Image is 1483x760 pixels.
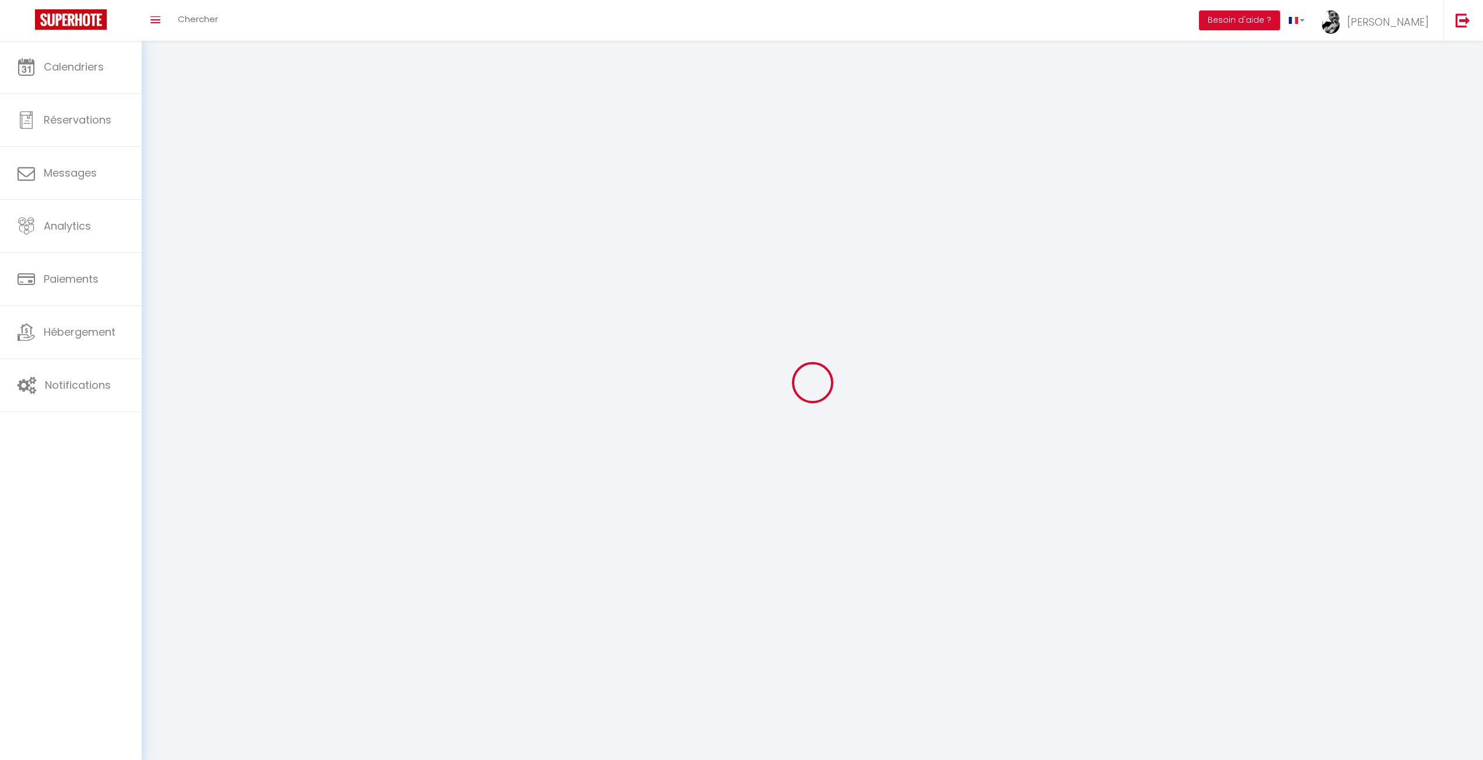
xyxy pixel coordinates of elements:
[1347,15,1429,29] span: [PERSON_NAME]
[1456,13,1470,27] img: logout
[44,166,97,180] span: Messages
[45,378,111,392] span: Notifications
[35,9,107,30] img: Super Booking
[44,59,104,74] span: Calendriers
[44,219,91,233] span: Analytics
[178,13,218,25] span: Chercher
[9,5,44,40] button: Ouvrir le widget de chat LiveChat
[44,325,115,339] span: Hébergement
[1322,10,1340,34] img: ...
[44,272,99,286] span: Paiements
[1199,10,1280,30] button: Besoin d'aide ?
[44,112,111,127] span: Réservations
